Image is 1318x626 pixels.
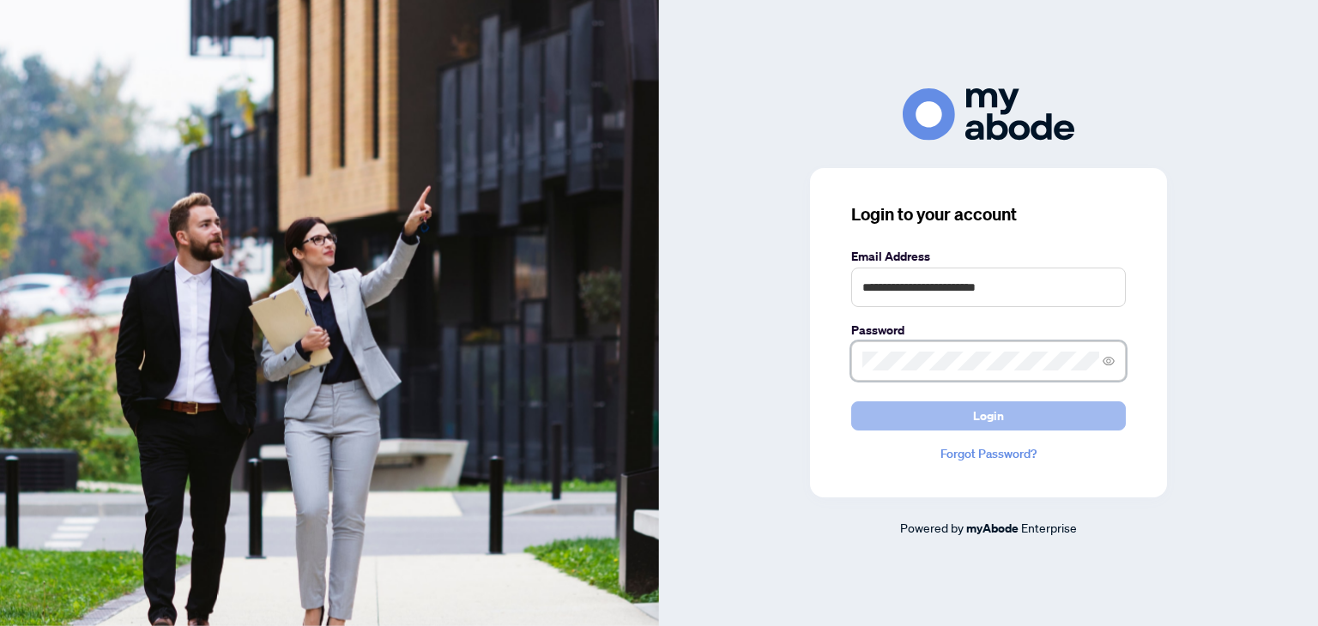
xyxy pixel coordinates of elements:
[1103,355,1115,367] span: eye
[851,321,1126,340] label: Password
[973,402,1004,430] span: Login
[903,88,1074,141] img: ma-logo
[851,401,1126,430] button: Login
[851,247,1126,266] label: Email Address
[851,202,1126,226] h3: Login to your account
[966,519,1019,538] a: myAbode
[1021,520,1077,535] span: Enterprise
[900,520,964,535] span: Powered by
[851,444,1126,463] a: Forgot Password?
